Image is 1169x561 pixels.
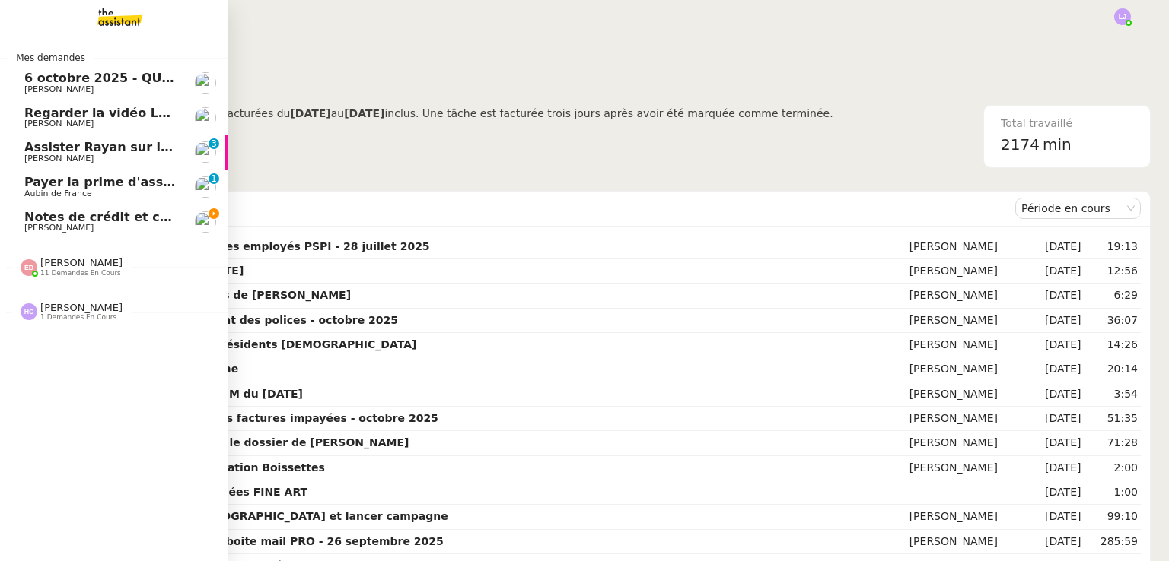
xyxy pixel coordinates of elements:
td: [PERSON_NAME] [906,333,1030,357]
td: [DATE] [1029,259,1084,284]
img: users%2FC9SBsJ0duuaSgpQFj5LgoEX8n0o2%2Favatar%2Fec9d51b8-9413-4189-adfb-7be4d8c96a3c [195,107,216,128]
td: [DATE] [1029,357,1084,382]
div: Demandes [77,193,1015,223]
span: 11 demandes en cours [40,269,121,277]
td: 3:54 [1084,382,1141,407]
img: users%2Fa6PbEmLwvGXylUqKytRPpDpAx153%2Favatar%2Ffanny.png [195,141,216,163]
strong: 9h30/13h/18h - Tri de la boite mail PRO - 26 septembre 2025 [80,535,444,547]
p: 3 [211,138,217,152]
strong: COMPTABILITE - Relances factures impayées - octobre 2025 [80,412,438,424]
td: [DATE] [1029,505,1084,529]
span: au [331,107,344,119]
b: [DATE] [344,107,384,119]
td: [PERSON_NAME] [906,407,1030,431]
span: Notes de crédit et création FF [24,210,230,224]
td: 19:13 [1084,235,1141,259]
td: 1:00 [1084,480,1141,505]
span: Aubin de France [24,189,92,198]
span: Payer la prime d'assurance [24,175,210,189]
nz-select-item: Période en cours [1021,198,1135,218]
td: [PERSON_NAME] [906,505,1030,529]
strong: Contactez la MDPH pour le dossier de [PERSON_NAME] [80,436,409,448]
td: 285:59 [1084,530,1141,554]
td: [DATE] [1029,333,1084,357]
span: [PERSON_NAME] [24,223,94,233]
span: min [1043,132,1072,157]
nz-badge-sup: 1 [209,173,219,184]
span: [PERSON_NAME] [40,302,123,313]
td: 99:10 [1084,505,1141,529]
span: [PERSON_NAME] [24,119,94,128]
img: users%2Fa6PbEmLwvGXylUqKytRPpDpAx153%2Favatar%2Ffanny.png [195,72,216,93]
span: 6 octobre 2025 - QUOTIDIEN Gestion boite mail Accounting [24,71,429,85]
td: [PERSON_NAME] [906,456,1030,480]
span: 2174 [1001,135,1040,154]
td: [PERSON_NAME] [906,235,1030,259]
td: 12:56 [1084,259,1141,284]
strong: RH - Validation des heures employés PSPI - 28 juillet 2025 [80,240,430,252]
td: [DATE] [1029,235,1084,259]
img: svg [21,259,37,276]
img: svg [21,303,37,320]
td: [PERSON_NAME] [906,284,1030,308]
span: [PERSON_NAME] [24,84,94,94]
img: users%2Fa6PbEmLwvGXylUqKytRPpDpAx153%2Favatar%2Ffanny.png [195,211,216,233]
span: Assister Rayan sur la souscription Opal [24,140,294,154]
td: [PERSON_NAME] [906,259,1030,284]
td: [PERSON_NAME] [906,382,1030,407]
td: [PERSON_NAME] [906,431,1030,455]
img: users%2FSclkIUIAuBOhhDrbgjtrSikBoD03%2Favatar%2F48cbc63d-a03d-4817-b5bf-7f7aeed5f2a9 [195,176,216,198]
td: [DATE] [1029,530,1084,554]
span: [PERSON_NAME] [24,154,94,163]
strong: Rechercher ONG en [GEOGRAPHIC_DATA] et lancer campagne [80,510,448,522]
td: [PERSON_NAME] [906,309,1030,333]
td: [DATE] [1029,480,1084,505]
td: [DATE] [1029,431,1084,455]
span: Regarder la vidéo Loom HubSpot [24,106,251,120]
td: 6:29 [1084,284,1141,308]
td: 14:26 [1084,333,1141,357]
span: inclus. Une tâche est facturée trois jours après avoir été marquée comme terminée. [384,107,833,119]
td: 2:00 [1084,456,1141,480]
span: 1 demandes en cours [40,313,116,322]
td: [DATE] [1029,284,1084,308]
td: [DATE] [1029,456,1084,480]
td: [DATE] [1029,407,1084,431]
span: [PERSON_NAME] [40,257,123,268]
td: 36:07 [1084,309,1141,333]
img: svg [1114,8,1131,25]
td: [PERSON_NAME] [906,357,1030,382]
div: Total travaillé [1001,115,1133,132]
strong: BROKIN - Renouvellement des polices - octobre 2025 [80,314,398,326]
td: 51:35 [1084,407,1141,431]
td: [PERSON_NAME] [906,530,1030,554]
td: 71:28 [1084,431,1141,455]
span: Mes demandes [7,50,94,65]
td: [DATE] [1029,309,1084,333]
td: [DATE] [1029,382,1084,407]
b: [DATE] [290,107,330,119]
p: 1 [211,173,217,187]
strong: Extraire contacts OPAL résidents [DEMOGRAPHIC_DATA] [80,338,416,350]
nz-badge-sup: 3 [209,138,219,149]
td: 20:14 [1084,357,1141,382]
